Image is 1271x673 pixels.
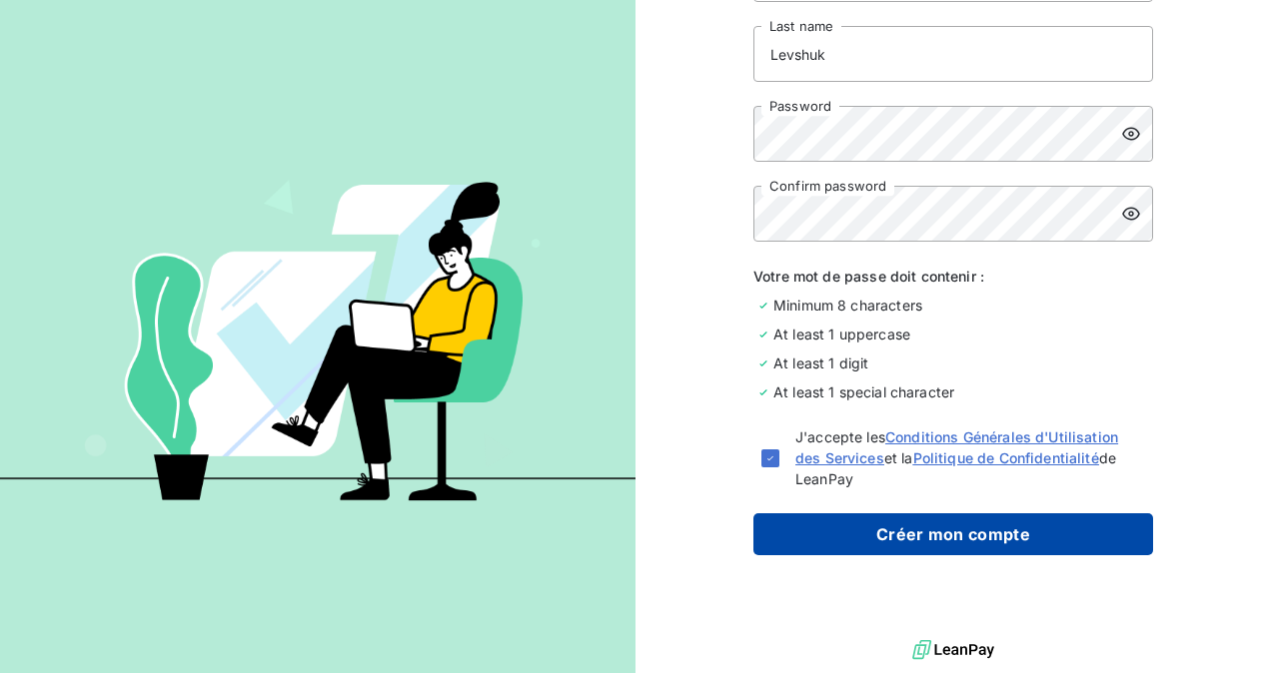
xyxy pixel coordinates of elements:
[795,428,1118,466] a: Conditions Générales d'Utilisation des Services
[913,449,1099,466] a: Politique de Confidentialité
[753,513,1153,555] button: Créer mon compte
[773,324,910,344] span: At least 1 uppercase
[773,295,922,316] span: Minimum 8 characters
[773,381,954,402] span: At least 1 special character
[753,266,1153,287] span: Votre mot de passe doit contenir :
[912,635,994,665] img: logo
[773,352,868,373] span: At least 1 digit
[795,426,1145,489] span: J'accepte les et la de LeanPay
[753,26,1153,82] input: placeholder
